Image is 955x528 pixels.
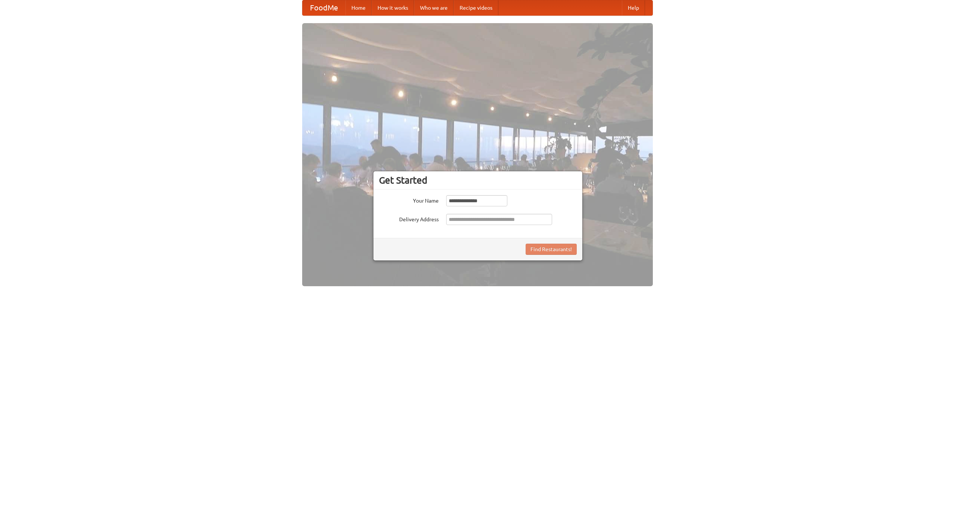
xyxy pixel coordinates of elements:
a: Help [622,0,645,15]
label: Delivery Address [379,214,439,223]
a: Recipe videos [454,0,498,15]
label: Your Name [379,195,439,204]
a: How it works [372,0,414,15]
a: FoodMe [303,0,345,15]
button: Find Restaurants! [526,244,577,255]
h3: Get Started [379,175,577,186]
a: Home [345,0,372,15]
a: Who we are [414,0,454,15]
